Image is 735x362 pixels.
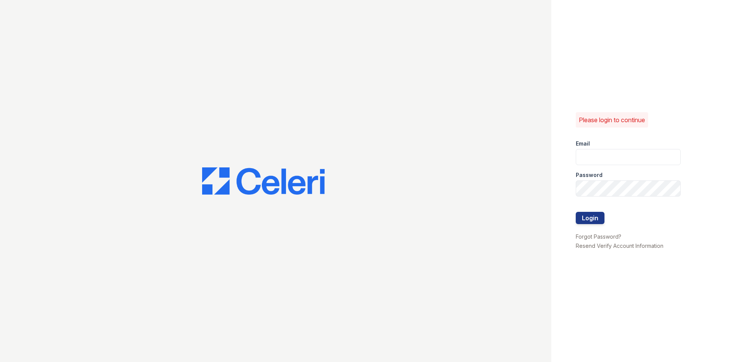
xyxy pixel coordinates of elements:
label: Email [576,140,590,147]
a: Resend Verify Account Information [576,242,663,249]
label: Password [576,171,603,179]
button: Login [576,212,604,224]
img: CE_Logo_Blue-a8612792a0a2168367f1c8372b55b34899dd931a85d93a1a3d3e32e68fde9ad4.png [202,167,325,195]
a: Forgot Password? [576,233,621,240]
p: Please login to continue [579,115,645,124]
